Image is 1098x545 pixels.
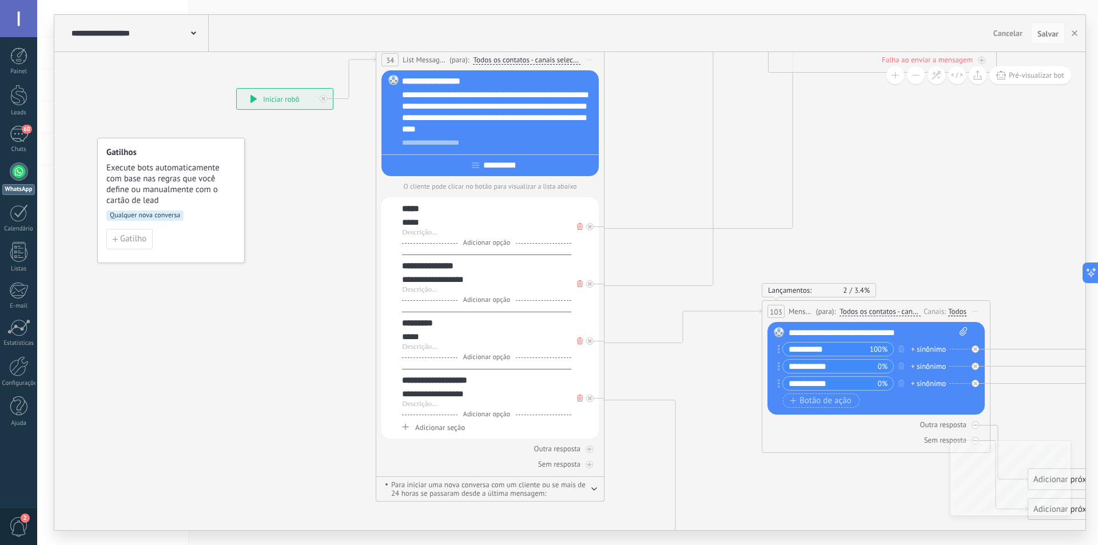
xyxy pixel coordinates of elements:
[21,514,30,523] span: 2
[816,306,836,317] span: (para):
[106,147,237,158] h4: Gatilhos
[840,307,921,316] span: Todos os contatos - canais selecionados
[1009,70,1064,80] span: Pré-visualizar bot
[473,55,580,65] span: Todos os contatos - canais selecionados do WhatsApp
[415,423,465,432] span: Adicionar seção
[770,307,782,317] span: 103
[911,378,946,389] div: + sinônimo
[449,54,469,65] span: (para):
[120,235,146,243] span: Gatilho
[2,225,35,233] div: Calendário
[948,307,966,316] div: Todos
[789,306,813,317] span: Mensagem
[989,25,1027,42] button: Cancelar
[386,55,394,65] span: 34
[22,125,31,134] span: 60
[457,238,516,247] span: Adicionar opção
[106,210,184,221] span: Qualquer nova conversa
[768,285,811,295] span: Lançamentos:
[385,480,593,498] span: Para iniciar uma nova conversa com um cliente ou se mais de 24 horas se passaram desde a última m...
[783,393,860,408] button: Botão de ação
[911,344,946,355] div: + sinônimo
[534,444,580,453] div: Outra resposta
[843,285,854,295] span: 2
[854,285,870,295] span: 3.4%
[993,28,1023,38] span: Cancelar
[457,410,516,419] span: Adicionar opção
[2,303,35,310] div: E-mail
[870,344,888,355] span: 100%
[1031,22,1065,44] button: Salvar
[403,54,447,65] span: List Message (WhatsApp)
[106,162,237,206] span: Execute bots automaticamente com base nas regras que você define ou manualmente com o cartão de lead
[457,353,516,361] span: Adicionar opção
[2,420,35,427] div: Ajuda
[924,435,966,445] div: Sem resposta
[920,420,966,429] div: Outra resposta
[2,265,35,273] div: Listas
[911,361,946,372] div: + sinônimo
[2,109,35,117] div: Leads
[538,459,580,469] div: Sem resposta
[882,55,973,65] div: Falha ao enviar a mensagem
[2,380,35,387] div: Configurações
[2,68,35,75] div: Painel
[2,146,35,153] div: Chats
[790,396,852,405] span: Botão de ação
[878,378,888,389] span: 0%
[2,184,35,195] div: WhatsApp
[2,340,35,347] div: Estatísticas
[381,182,599,191] p: O cliente pode clicar no botão para visualizar a lista abaixo
[989,66,1071,84] button: Pré-visualizar bot
[924,306,948,317] div: Canais:
[106,229,153,249] button: Gatilho
[878,361,888,372] span: 0%
[1037,30,1059,38] span: Salvar
[457,296,516,304] span: Adicionar opção
[237,89,333,109] div: Iniciar robô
